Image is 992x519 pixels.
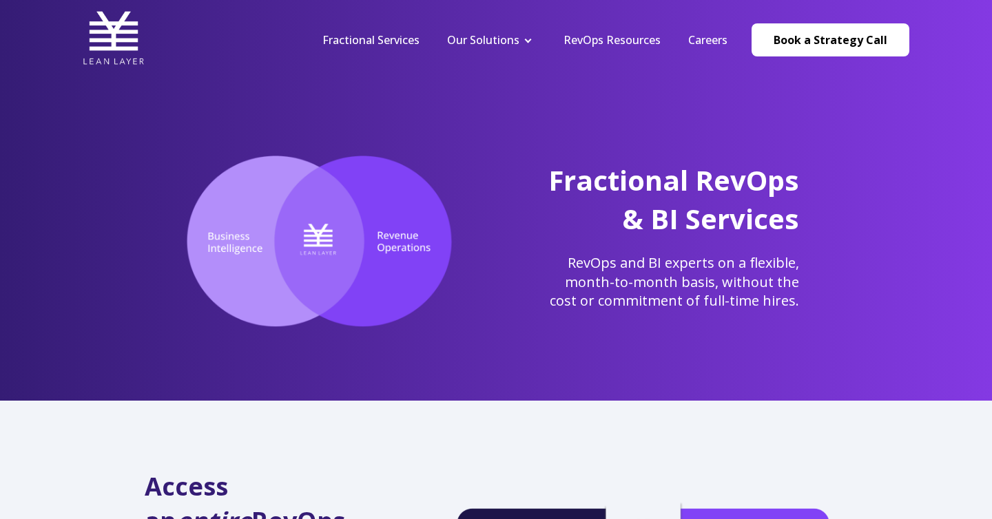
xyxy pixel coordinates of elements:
a: Careers [688,32,727,47]
img: Lean Layer, the intersection of RevOps and Business Intelligence [165,155,473,328]
a: RevOps Resources [564,32,661,47]
div: Navigation Menu [309,32,741,47]
a: Our Solutions [447,32,519,47]
span: Fractional RevOps & BI Services [548,161,799,237]
a: Fractional Services [322,32,420,47]
span: RevOps and BI experts on a flexible, month-to-month basis, without the cost or commitment of full... [550,253,799,310]
img: Lean Layer Logo [83,7,145,69]
a: Book a Strategy Call [752,23,909,56]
